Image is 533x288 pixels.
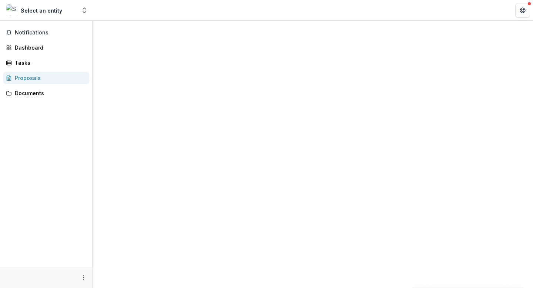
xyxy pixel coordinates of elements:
a: Dashboard [3,41,89,54]
div: Select an entity [21,7,62,14]
button: Open entity switcher [79,3,90,18]
div: Tasks [15,59,83,67]
div: Documents [15,89,83,97]
span: Notifications [15,30,86,36]
a: Tasks [3,57,89,69]
div: Proposals [15,74,83,82]
img: Select an entity [6,4,18,16]
button: More [79,273,88,282]
a: Documents [3,87,89,99]
button: Get Help [515,3,530,18]
button: Notifications [3,27,89,38]
div: Dashboard [15,44,83,51]
a: Proposals [3,72,89,84]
